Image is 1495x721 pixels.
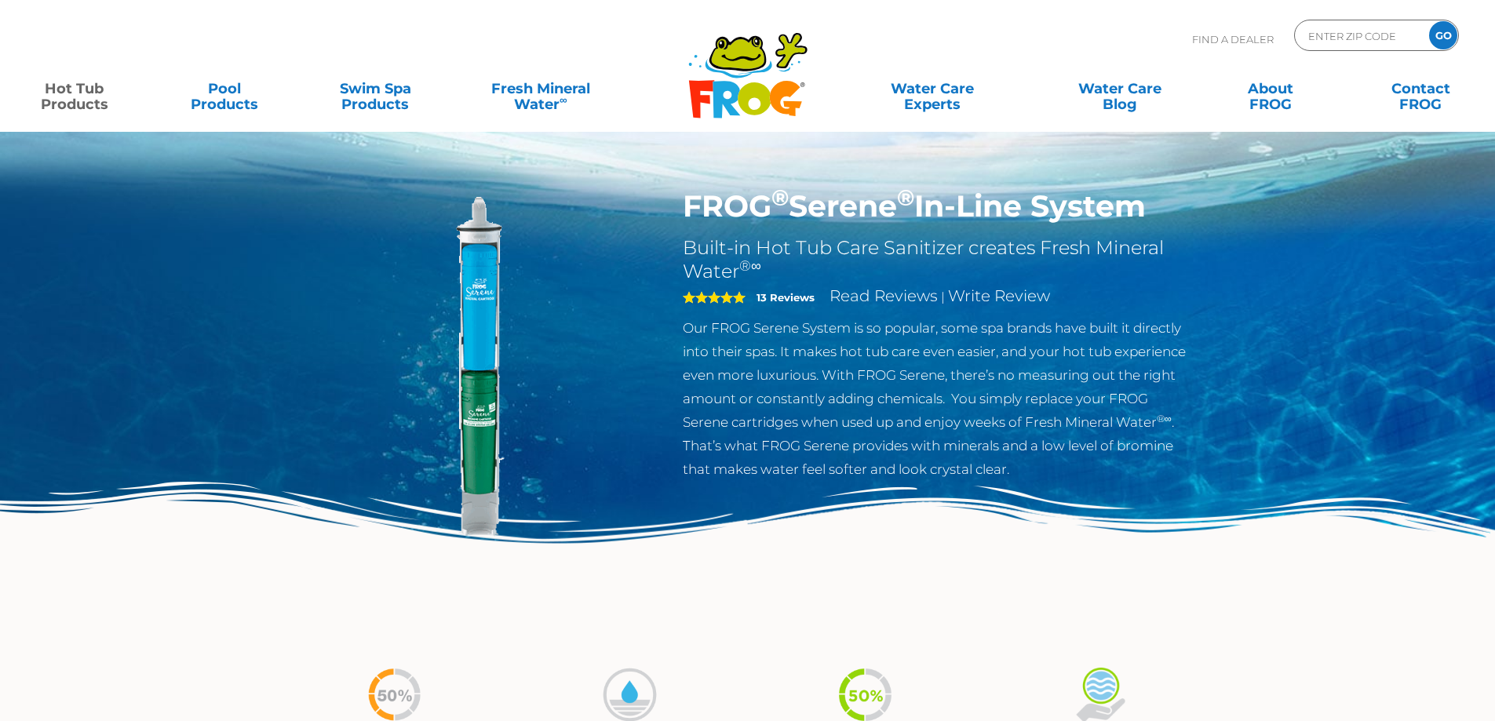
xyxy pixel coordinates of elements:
[1212,73,1329,104] a: AboutFROG
[683,236,1195,283] h2: Built-in Hot Tub Care Sanitizer creates Fresh Mineral Water
[948,286,1050,305] a: Write Review
[1157,413,1172,424] sup: ®∞
[941,289,945,304] span: |
[166,73,283,104] a: PoolProducts
[467,73,614,104] a: Fresh MineralWater∞
[837,73,1027,104] a: Water CareExperts
[771,184,789,211] sup: ®
[317,73,434,104] a: Swim SpaProducts
[560,93,567,106] sup: ∞
[757,291,815,304] strong: 13 Reviews
[897,184,914,211] sup: ®
[683,316,1195,481] p: Our FROG Serene System is so popular, some spa brands have built it directly into their spas. It ...
[683,188,1195,224] h1: FROG Serene In-Line System
[1362,73,1479,104] a: ContactFROG
[1061,73,1178,104] a: Water CareBlog
[16,73,133,104] a: Hot TubProducts
[1429,21,1457,49] input: GO
[830,286,938,305] a: Read Reviews
[1307,24,1413,47] input: Zip Code Form
[1192,20,1274,59] p: Find A Dealer
[683,291,746,304] span: 5
[301,188,660,548] img: serene-inline.png
[739,257,761,275] sup: ®∞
